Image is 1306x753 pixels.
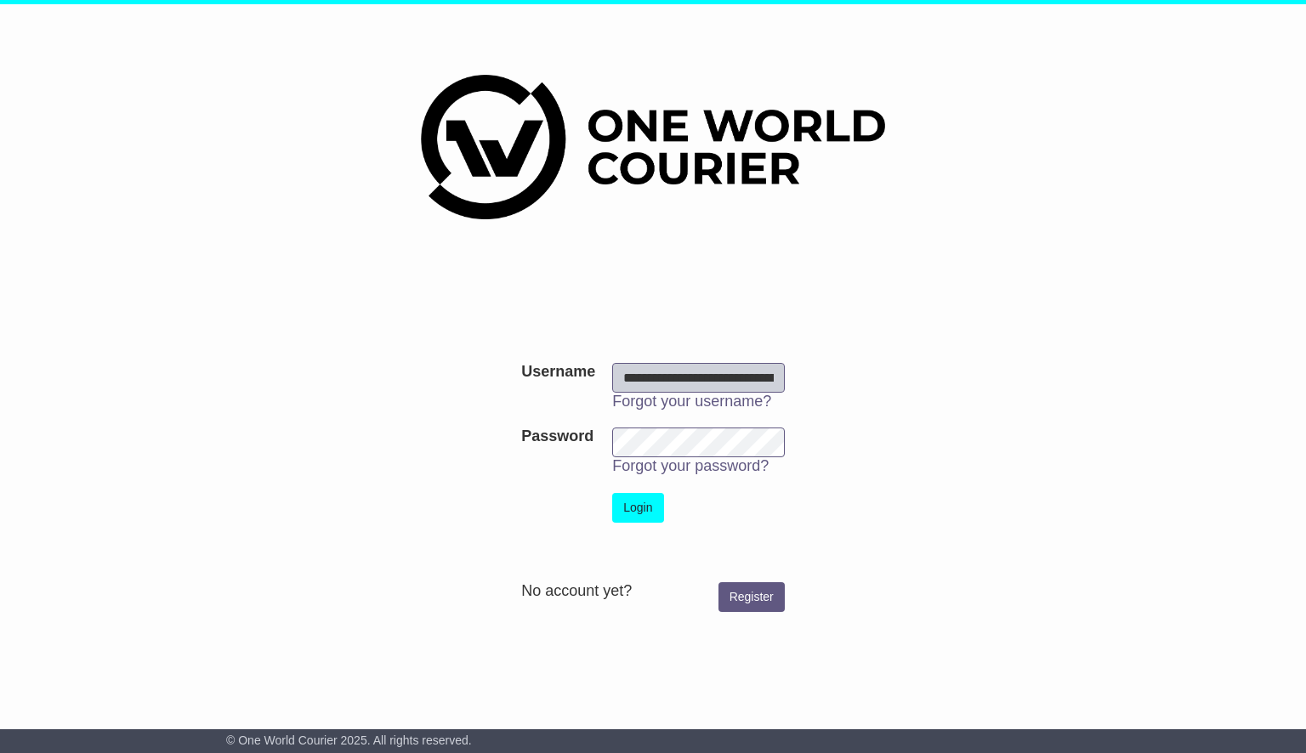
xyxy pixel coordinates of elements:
a: Forgot your username? [612,393,771,410]
div: No account yet? [521,582,785,601]
a: Register [718,582,785,612]
label: Password [521,427,593,446]
label: Username [521,363,595,382]
button: Login [612,493,663,523]
img: One World [421,75,885,219]
a: Forgot your password? [612,457,769,474]
span: © One World Courier 2025. All rights reserved. [226,733,472,747]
